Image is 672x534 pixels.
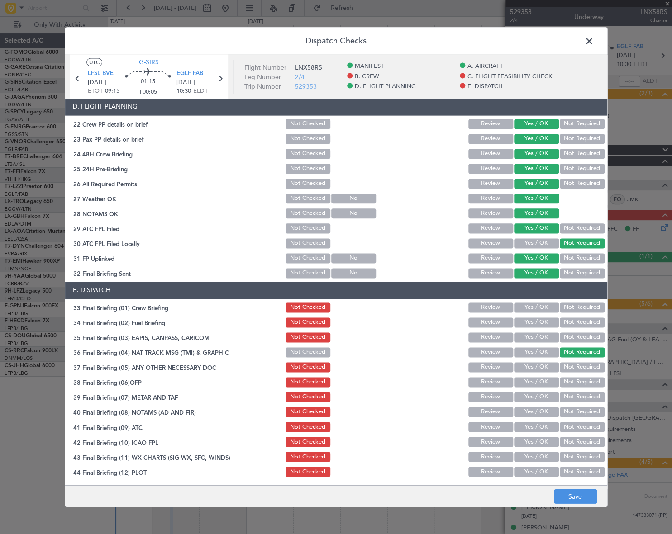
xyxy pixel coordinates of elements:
button: Yes / OK [514,422,559,432]
button: Review [468,179,513,189]
button: Not Required [560,119,605,129]
button: Yes / OK [514,134,559,144]
button: Not Required [560,238,605,248]
button: Yes / OK [514,119,559,129]
span: C. FLIGHT FEASIBILITY CHECK [467,72,552,81]
button: Yes / OK [514,253,559,263]
button: Review [468,268,513,278]
button: Review [468,194,513,203]
button: Review [468,452,513,462]
button: Yes / OK [514,268,559,278]
button: Not Required [560,467,605,477]
button: Yes / OK [514,179,559,189]
button: Review [468,407,513,417]
button: Save [554,489,597,504]
button: Review [468,422,513,432]
button: Yes / OK [514,332,559,342]
button: Not Required [560,302,605,312]
button: Yes / OK [514,467,559,477]
button: Not Required [560,149,605,159]
button: Review [468,238,513,248]
button: Yes / OK [514,149,559,159]
button: Yes / OK [514,164,559,174]
button: Not Required [560,437,605,447]
button: Review [468,437,513,447]
button: Not Required [560,223,605,233]
button: Review [468,347,513,357]
button: Yes / OK [514,208,559,218]
button: Review [468,317,513,327]
button: Yes / OK [514,194,559,203]
button: Yes / OK [514,377,559,387]
button: Not Required [560,179,605,189]
button: Review [468,223,513,233]
button: Not Required [560,377,605,387]
button: Review [468,164,513,174]
button: Review [468,149,513,159]
button: Yes / OK [514,238,559,248]
button: Not Required [560,452,605,462]
header: Dispatch Checks [65,27,607,54]
button: Review [468,134,513,144]
button: Review [468,119,513,129]
button: Not Required [560,392,605,402]
button: Yes / OK [514,302,559,312]
button: Not Required [560,362,605,372]
button: Not Required [560,164,605,174]
button: Review [468,362,513,372]
button: Yes / OK [514,392,559,402]
button: Yes / OK [514,317,559,327]
button: Review [468,253,513,263]
button: Review [468,467,513,477]
button: Yes / OK [514,437,559,447]
button: Yes / OK [514,407,559,417]
button: Yes / OK [514,362,559,372]
button: Review [468,208,513,218]
button: Not Required [560,134,605,144]
button: Yes / OK [514,347,559,357]
button: Review [468,377,513,387]
button: Review [468,302,513,312]
button: Not Required [560,347,605,357]
button: Not Required [560,422,605,432]
button: Yes / OK [514,223,559,233]
button: Not Required [560,268,605,278]
button: Review [468,392,513,402]
button: Not Required [560,253,605,263]
button: Not Required [560,332,605,342]
button: Review [468,332,513,342]
button: Not Required [560,407,605,417]
button: Yes / OK [514,452,559,462]
button: Not Required [560,317,605,327]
